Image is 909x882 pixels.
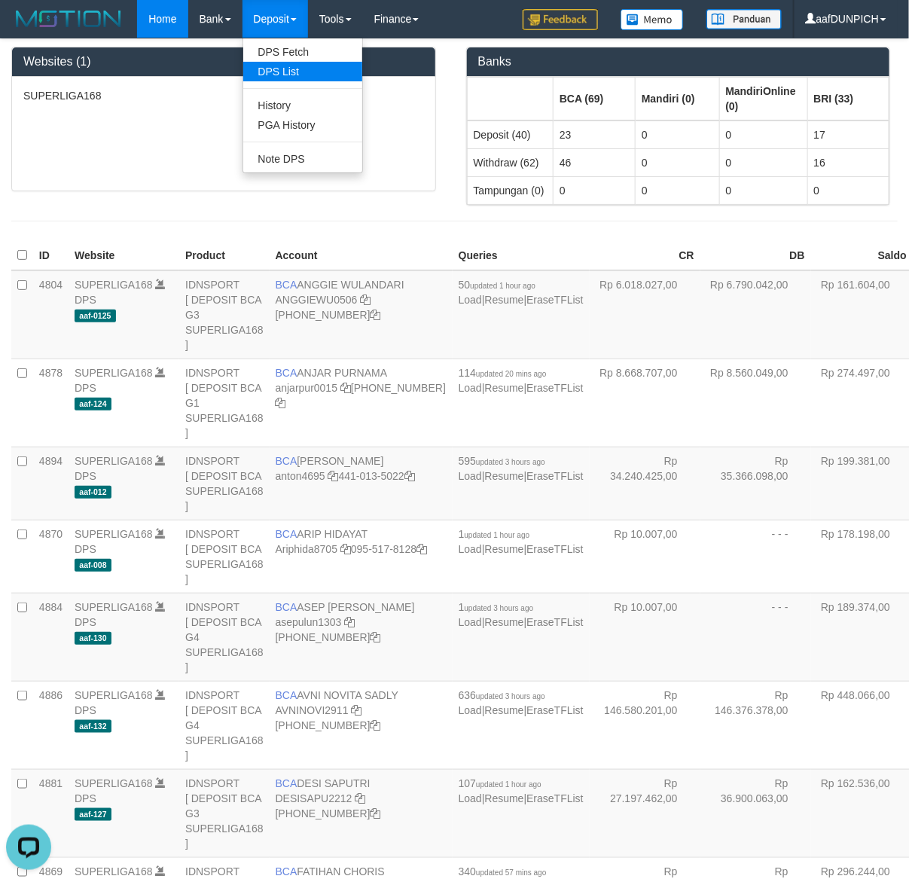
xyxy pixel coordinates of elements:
td: DPS [69,593,179,681]
td: DPS [69,359,179,447]
a: Load [459,543,482,555]
td: IDNSPORT [ DEPOSIT BCA SUPERLIGA168 ] [179,520,270,593]
a: Copy ANGGIEWU0506 to clipboard [360,294,371,306]
span: updated 1 hour ago [470,282,535,290]
span: BCA [276,601,297,613]
th: Queries [453,241,590,270]
td: Tampungan (0) [467,176,553,204]
th: Website [69,241,179,270]
td: 4878 [33,359,69,447]
span: updated 3 hours ago [476,692,545,700]
span: | | [459,367,584,394]
a: PGA History [243,115,362,135]
a: SUPERLIGA168 [75,777,153,789]
td: Rp 8.560.049,00 [700,359,811,447]
td: DPS [69,681,179,769]
a: Copy 4062281875 to clipboard [371,631,381,643]
a: Note DPS [243,149,362,169]
span: BCA [276,367,297,379]
td: AVNI NOVITA SADLY [PHONE_NUMBER] [270,681,453,769]
h3: Banks [478,55,879,69]
a: DPS List [243,62,362,81]
img: Button%20Memo.svg [621,9,684,30]
td: 0 [636,121,720,149]
td: 0 [553,176,635,204]
td: Withdraw (62) [467,148,553,176]
a: SUPERLIGA168 [75,528,153,540]
a: SUPERLIGA168 [75,601,153,613]
span: | | [459,279,584,306]
td: 4886 [33,681,69,769]
a: Copy anton4695 to clipboard [328,470,339,482]
td: [PERSON_NAME] 441-013-5022 [270,447,453,520]
td: Rp 27.197.462,00 [590,769,700,857]
a: Copy anjarpur0015 to clipboard [340,382,351,394]
a: Resume [485,382,524,394]
a: EraseTFList [526,543,583,555]
a: EraseTFList [526,616,583,628]
span: updated 57 mins ago [476,868,546,877]
a: Load [459,792,482,804]
a: Load [459,294,482,306]
td: 0 [719,148,807,176]
td: ANGGIE WULANDARI [PHONE_NUMBER] [270,270,453,359]
span: BCA [276,777,297,789]
td: Rp 36.900.063,00 [700,769,811,857]
span: aaf-127 [75,808,111,821]
td: Rp 146.580.201,00 [590,681,700,769]
span: 114 [459,367,547,379]
td: 0 [719,176,807,204]
td: 0 [636,148,720,176]
td: 17 [807,121,889,149]
span: aaf-124 [75,398,111,410]
a: Copy 4410135022 to clipboard [404,470,415,482]
td: Rp 8.668.707,00 [590,359,700,447]
span: | | [459,689,584,716]
td: DPS [69,520,179,593]
span: 1 [459,528,530,540]
td: 4894 [33,447,69,520]
td: 4881 [33,769,69,857]
th: DB [700,241,811,270]
a: SUPERLIGA168 [75,689,153,701]
a: Copy 4062281620 to clipboard [276,397,286,409]
a: Ariphida8705 [276,543,338,555]
span: 595 [459,455,545,467]
td: 4870 [33,520,69,593]
a: Copy 4062213373 to clipboard [371,309,381,321]
a: Resume [485,616,524,628]
th: Group: activate to sort column ascending [636,77,720,121]
td: DPS [69,270,179,359]
td: 4804 [33,270,69,359]
img: panduan.png [706,9,782,29]
span: 340 [459,865,547,877]
span: aaf-008 [75,559,111,572]
span: 107 [459,777,541,789]
a: EraseTFList [526,470,583,482]
th: Account [270,241,453,270]
span: | | [459,528,584,555]
td: ASEP [PERSON_NAME] [PHONE_NUMBER] [270,593,453,681]
h3: Websites (1) [23,55,424,69]
td: Rp 10.007,00 [590,593,700,681]
td: Rp 34.240.425,00 [590,447,700,520]
td: 0 [807,176,889,204]
a: Copy asepulun1303 to clipboard [344,616,355,628]
a: Copy DESISAPU2212 to clipboard [355,792,365,804]
a: ANGGIEWU0506 [276,294,358,306]
a: Resume [485,470,524,482]
span: | | [459,601,584,628]
span: | | [459,455,584,482]
span: updated 1 hour ago [465,531,530,539]
span: BCA [276,528,297,540]
td: IDNSPORT [ DEPOSIT BCA G3 SUPERLIGA168 ] [179,769,270,857]
a: Load [459,382,482,394]
td: Rp 35.366.098,00 [700,447,811,520]
th: ID [33,241,69,270]
a: SUPERLIGA168 [75,455,153,467]
img: Feedback.jpg [523,9,598,30]
td: - - - [700,520,811,593]
th: Group: activate to sort column ascending [553,77,635,121]
td: IDNSPORT [ DEPOSIT BCA SUPERLIGA168 ] [179,447,270,520]
th: Group: activate to sort column ascending [467,77,553,121]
